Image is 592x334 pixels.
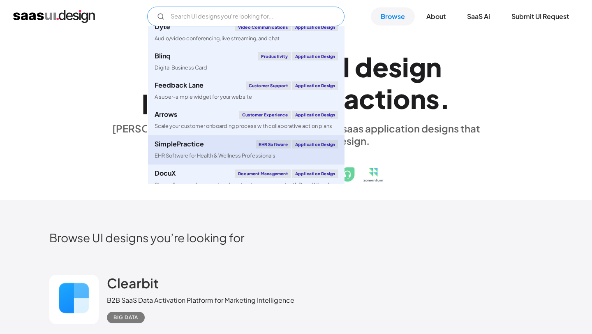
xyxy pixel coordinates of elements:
div: SimplePractice [155,141,204,147]
a: Feedback LaneCustomer SupportApplication DesignA super-simple widget for your website [148,77,345,106]
div: s [426,83,439,114]
div: c [359,83,375,114]
div: B2B SaaS Data Activation Platform for Marketing Intelligence [107,295,294,305]
a: Browse [371,7,415,26]
a: SaaS Ai [457,7,500,26]
div: i [386,83,393,114]
div: e [372,51,388,83]
h1: Explore SaaS UI design patterns & interactions. [107,51,485,114]
div: s [388,51,402,83]
div: n [426,51,442,83]
div: a [344,83,359,114]
a: BlinqProductivityApplication DesignDigital Business Card [148,47,345,77]
a: About [416,7,456,26]
div: Audio/video conferencing, live streaming, and chat [155,35,280,42]
a: DyteVideo CommunicationsApplication DesignAudio/video conferencing, live streaming, and chat [148,18,345,47]
div: Customer Support [246,81,291,90]
h2: Clearbit [107,275,159,291]
a: Clearbit [107,275,159,295]
div: Application Design [292,52,338,60]
div: Productivity [258,52,290,60]
div: Digital Business Card [155,64,207,72]
a: Submit UI Request [502,7,579,26]
input: Search UI designs you're looking for... [147,7,345,26]
div: p [142,83,160,114]
div: Document Management [235,169,291,178]
div: DocuX [155,170,176,176]
div: g [409,51,426,83]
div: Blinq [155,53,171,59]
div: d [355,51,372,83]
div: A super-simple widget for your website [155,93,252,101]
a: SimplePracticeEHR SoftwareApplication DesignEHR Software for Health & Wellness Professionals [148,135,345,165]
div: o [393,83,410,114]
a: DocuXDocument ManagementApplication DesignStreamline your document and contract management with D... [148,165,345,210]
div: Dyte [155,23,170,30]
a: ArrowsCustomer ExperienceApplication DesignScale your customer onboarding process with collaborat... [148,106,345,135]
form: Email Form [147,7,345,26]
div: n [410,83,426,114]
div: EHR Software for Health & Wellness Professionals [155,152,275,160]
div: Application Design [292,81,338,90]
div: . [439,83,450,114]
div: Feedback Lane [155,82,203,88]
div: i [402,51,409,83]
div: Application Design [292,111,338,119]
div: Scale your customer onboarding process with collaborative action plans [155,122,332,130]
div: I [342,51,350,83]
div: Customer Experience [239,111,291,119]
a: home [13,10,95,23]
div: Application Design [292,169,338,178]
div: Application Design [292,23,338,31]
div: Application Design [292,140,338,148]
h2: Browse UI designs you’re looking for [49,230,543,245]
div: Arrows [155,111,177,118]
div: [PERSON_NAME] is a hand-picked collection of saas application designs that exhibit the best in cl... [107,122,485,147]
div: t [375,83,386,114]
div: EHR Software [256,140,290,148]
div: Streamline your document and contract management with DocuX the all-in-one platform powered by AI... [155,181,338,205]
div: Video Communications [235,23,291,31]
div: Big Data [113,313,138,322]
